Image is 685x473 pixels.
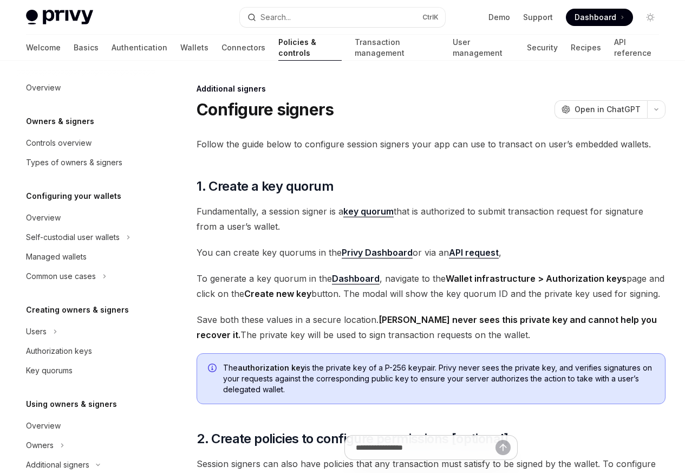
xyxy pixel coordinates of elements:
[566,9,633,26] a: Dashboard
[26,156,122,169] div: Types of owners & signers
[180,35,208,61] a: Wallets
[26,137,92,150] div: Controls overview
[446,273,627,284] strong: Wallet infrastructure > Authorization keys
[17,153,156,172] a: Types of owners & signers
[343,206,394,217] a: key quorum
[240,8,445,27] button: Search...CtrlK
[197,137,666,152] span: Follow the guide below to configure session signers your app can use to transact on user’s embedd...
[238,363,305,372] strong: authorization key
[453,35,513,61] a: User management
[112,35,167,61] a: Authentication
[575,12,616,23] span: Dashboard
[26,398,117,411] h5: Using owners & signers
[17,78,156,98] a: Overview
[332,273,380,284] a: Dashboard
[221,35,265,61] a: Connectors
[17,416,156,436] a: Overview
[26,325,47,338] div: Users
[575,104,641,115] span: Open in ChatGPT
[449,247,499,258] a: API request
[197,430,508,448] span: 2. Create policies to configure permissions [optional]
[17,267,156,286] button: Common use cases
[197,83,666,94] div: Additional signers
[523,12,553,23] a: Support
[197,271,666,301] span: To generate a key quorum in the , navigate to the page and click on the button. The modal will sh...
[26,250,87,263] div: Managed wallets
[197,312,666,342] span: Save both these values in a secure location. The private key will be used to sign transaction req...
[26,10,93,25] img: light logo
[17,436,156,455] button: Owners
[26,115,94,128] h5: Owners & signers
[197,314,657,340] strong: [PERSON_NAME] never sees this private key and cannot help you recover it.
[17,133,156,153] a: Controls overview
[197,245,666,260] span: You can create key quorums in the or via an ,
[356,436,495,459] input: Ask a question...
[17,341,156,361] a: Authorization keys
[26,231,120,244] div: Self-custodial user wallets
[527,35,558,61] a: Security
[244,288,311,299] strong: Create new key
[26,364,73,377] div: Key quorums
[208,364,219,374] svg: Info
[642,9,659,26] button: Toggle dark mode
[17,322,156,341] button: Users
[223,362,654,395] span: The is the private key of a P-256 keypair. Privy never sees the private key, and verifies signatu...
[197,204,666,234] span: Fundamentally, a session signer is a that is authorized to submit transaction request for signatu...
[488,12,510,23] a: Demo
[17,228,156,247] button: Self-custodial user wallets
[260,11,291,24] div: Search...
[571,35,601,61] a: Recipes
[355,35,440,61] a: Transaction management
[495,440,511,455] button: Send message
[17,208,156,228] a: Overview
[26,190,121,203] h5: Configuring your wallets
[197,178,334,195] span: 1. Create a key quorum
[17,361,156,380] a: Key quorums
[278,35,342,61] a: Policies & controls
[342,247,413,258] a: Privy Dashboard
[26,458,89,471] div: Additional signers
[197,100,334,119] h1: Configure signers
[26,81,61,94] div: Overview
[26,345,92,358] div: Authorization keys
[554,100,647,119] button: Open in ChatGPT
[614,35,659,61] a: API reference
[422,13,439,22] span: Ctrl K
[26,303,129,316] h5: Creating owners & signers
[26,270,96,283] div: Common use cases
[17,247,156,267] a: Managed wallets
[26,419,61,432] div: Overview
[26,439,54,452] div: Owners
[26,35,61,61] a: Welcome
[74,35,99,61] a: Basics
[26,211,61,224] div: Overview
